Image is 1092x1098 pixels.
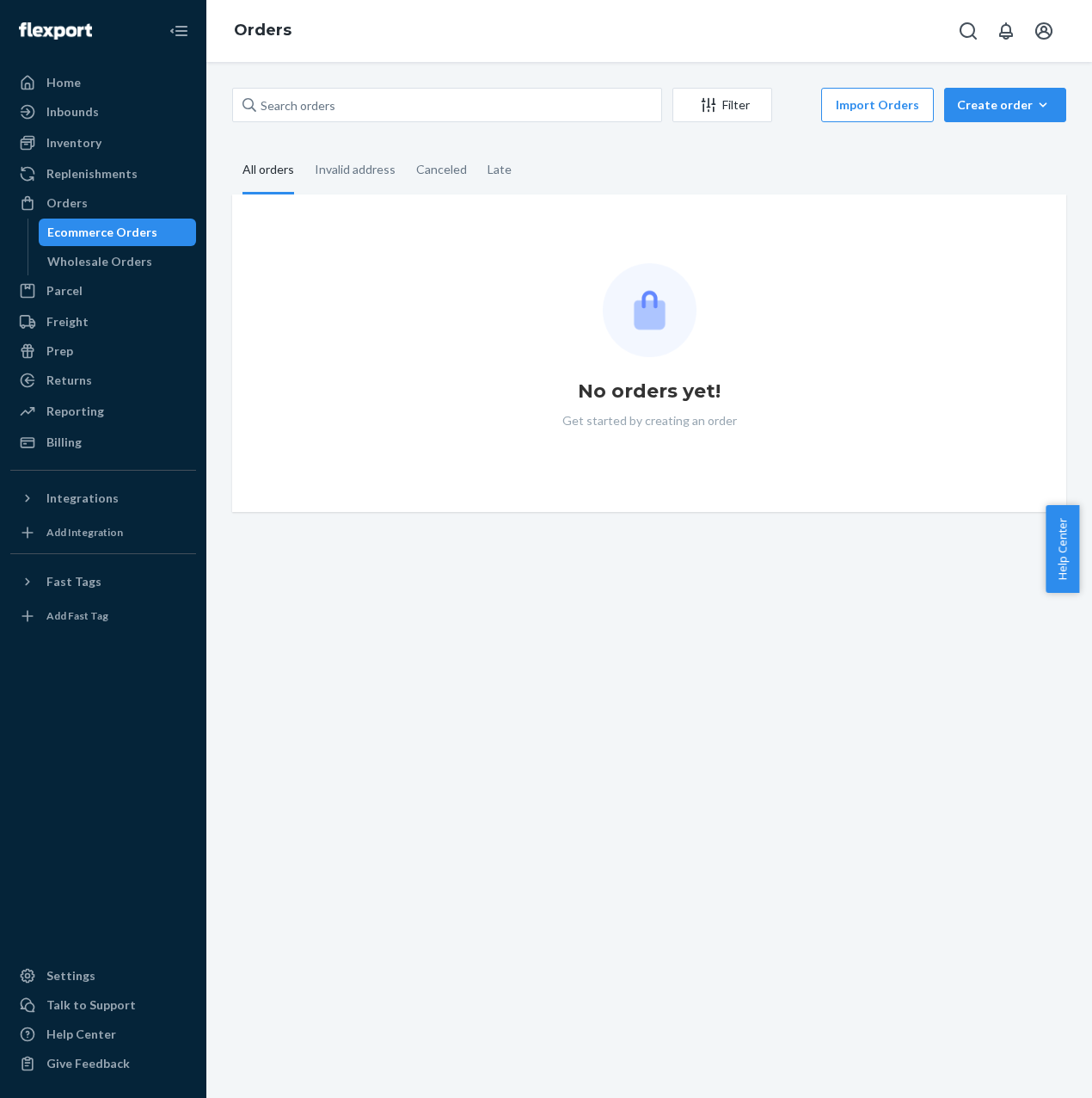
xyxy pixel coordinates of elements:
a: Returns [10,367,196,394]
a: Freight [10,308,196,336]
a: Add Integration [10,519,196,546]
button: Filter [672,88,772,122]
a: Billing [10,429,196,456]
div: Create order [957,96,1053,114]
div: Parcel [46,282,83,299]
div: Filter [673,96,771,114]
div: Fast Tags [46,573,101,590]
button: Open account menu [1027,14,1061,48]
button: Open notifications [989,14,1023,48]
div: Add Integration [46,525,123,540]
div: Billing [46,434,82,451]
div: Wholesale Orders [47,253,152,270]
a: Replenishments [10,160,196,188]
img: Empty list [603,263,696,357]
button: Create order [944,88,1066,122]
div: Add Fast Tag [46,608,108,623]
button: Import Orders [821,88,934,122]
div: Inventory [46,134,101,151]
div: Replenishments [46,165,138,182]
h1: No orders yet! [578,378,721,405]
div: Give Feedback [46,1055,130,1072]
div: Reporting [46,403,104,420]
a: Prep [10,337,196,365]
a: Help Center [10,1021,196,1048]
div: Canceled [416,147,467,192]
a: Orders [10,189,196,217]
div: Home [46,74,81,91]
a: Inventory [10,129,196,157]
a: Add Fast Tag [10,602,196,630]
a: Home [10,69,196,96]
div: Freight [46,313,89,330]
div: Late [488,147,512,192]
div: Talk to Support [46,996,136,1014]
img: Flexport logo [19,22,92,40]
input: Search orders [232,88,662,122]
div: Orders [46,194,88,212]
button: Close Navigation [162,14,196,48]
ol: breadcrumbs [220,6,305,56]
button: Give Feedback [10,1050,196,1077]
p: Get started by creating an order [562,412,737,429]
button: Open Search Box [951,14,985,48]
button: Talk to Support [10,991,196,1019]
a: Wholesale Orders [39,248,197,275]
div: All orders [242,147,294,194]
a: Reporting [10,398,196,425]
a: Ecommerce Orders [39,219,197,246]
div: Prep [46,342,73,360]
a: Orders [234,21,291,40]
div: Ecommerce Orders [47,224,157,241]
button: Integrations [10,484,196,512]
div: Integrations [46,490,119,507]
div: Returns [46,372,92,389]
div: Invalid address [315,147,396,192]
a: Inbounds [10,98,196,126]
div: Inbounds [46,103,99,120]
button: Fast Tags [10,568,196,595]
div: Settings [46,967,95,984]
a: Parcel [10,277,196,305]
div: Help Center [46,1026,116,1043]
button: Help Center [1046,505,1079,593]
a: Settings [10,962,196,990]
